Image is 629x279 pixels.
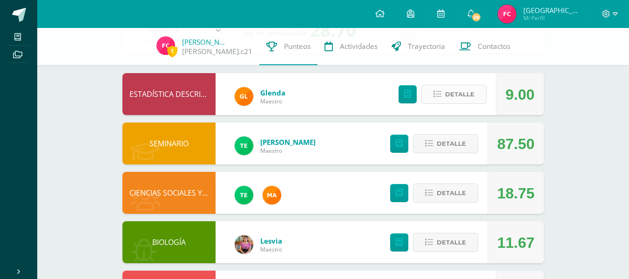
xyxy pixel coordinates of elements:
[471,12,481,22] span: 39
[408,41,445,51] span: Trayectoria
[122,221,216,263] div: BIOLOGÍA
[284,41,311,51] span: Punteos
[413,184,478,203] button: Detalle
[497,222,534,264] div: 11.67
[167,45,177,57] span: 1
[260,88,285,97] a: Glenda
[235,235,253,254] img: e8319d1de0642b858999b202df7e829e.png
[497,172,534,214] div: 18.75
[235,186,253,204] img: 43d3dab8d13cc64d9a3940a0882a4dc3.png
[260,137,316,147] a: [PERSON_NAME]
[437,234,466,251] span: Detalle
[478,41,510,51] span: Contactos
[318,28,385,65] a: Actividades
[497,123,534,165] div: 87.50
[437,184,466,202] span: Detalle
[413,233,478,252] button: Detalle
[235,87,253,106] img: 7115e4ef1502d82e30f2a52f7cb22b3f.png
[523,6,579,15] span: [GEOGRAPHIC_DATA]
[498,5,516,23] img: 78439e708ab7adce90a8b590fe69b28d.png
[437,135,466,152] span: Detalle
[445,86,474,103] span: Detalle
[421,85,487,104] button: Detalle
[122,73,216,115] div: ESTADÍSTICA DESCRIPTIVA
[122,172,216,214] div: CIENCIAS SOCIALES Y FORMACIÓN CIUDADANA 5
[260,245,282,253] span: Maestro
[340,41,378,51] span: Actividades
[260,236,282,245] a: Lesvia
[182,37,229,47] a: [PERSON_NAME]
[156,36,175,55] img: 78439e708ab7adce90a8b590fe69b28d.png
[122,122,216,164] div: SEMINARIO
[260,97,285,105] span: Maestro
[182,47,252,56] a: [PERSON_NAME].c21
[235,136,253,155] img: 43d3dab8d13cc64d9a3940a0882a4dc3.png
[385,28,452,65] a: Trayectoria
[413,134,478,153] button: Detalle
[452,28,517,65] a: Contactos
[260,147,316,155] span: Maestro
[506,74,534,116] div: 9.00
[523,14,579,22] span: Mi Perfil
[259,28,318,65] a: Punteos
[263,186,281,204] img: 266030d5bbfb4fab9f05b9da2ad38396.png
